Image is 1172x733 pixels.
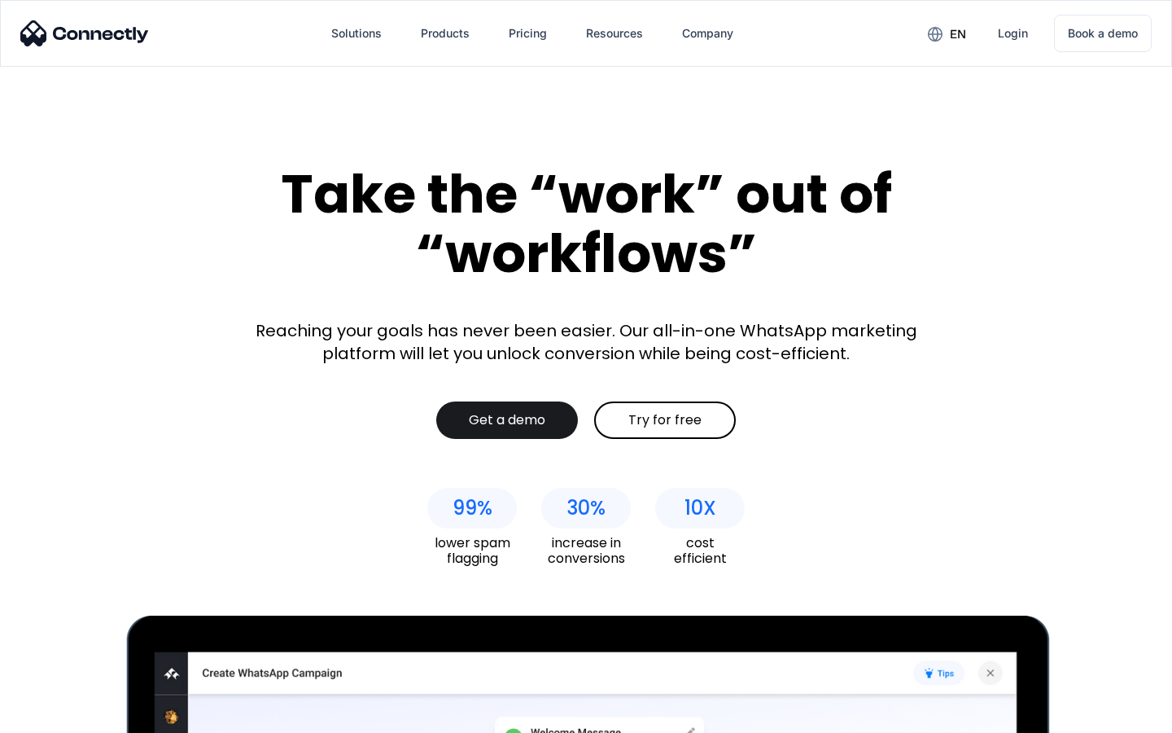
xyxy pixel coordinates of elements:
[950,23,966,46] div: en
[655,535,745,566] div: cost efficient
[496,14,560,53] a: Pricing
[566,497,606,520] div: 30%
[509,22,547,45] div: Pricing
[628,412,702,428] div: Try for free
[427,535,517,566] div: lower spam flagging
[985,14,1041,53] a: Login
[594,402,736,439] a: Try for free
[220,165,952,283] div: Take the “work” out of “workflows”
[541,535,631,566] div: increase in conversions
[436,402,578,439] a: Get a demo
[1054,15,1152,52] a: Book a demo
[998,22,1028,45] div: Login
[684,497,716,520] div: 10X
[244,319,928,365] div: Reaching your goals has never been easier. Our all-in-one WhatsApp marketing platform will let yo...
[453,497,492,520] div: 99%
[20,20,149,46] img: Connectly Logo
[331,22,382,45] div: Solutions
[682,22,733,45] div: Company
[586,22,643,45] div: Resources
[469,412,545,428] div: Get a demo
[421,22,470,45] div: Products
